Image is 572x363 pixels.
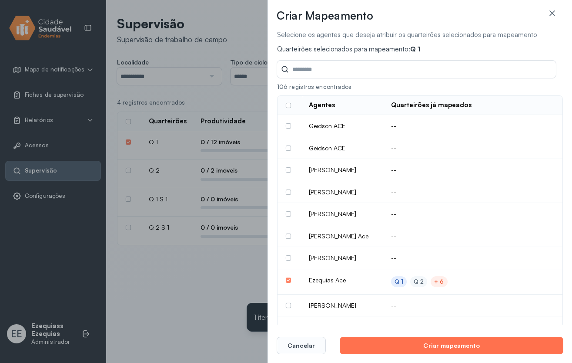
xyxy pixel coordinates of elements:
div: -- [391,122,555,130]
div: 106 registros encontrados [277,83,556,91]
span: Quarteirões selecionados para mapeamento: [277,45,410,53]
h3: Criar Mapeamento [277,9,373,23]
div: -- [391,166,555,174]
td: [PERSON_NAME] [302,159,384,181]
td: Geidson ACE [302,137,384,159]
td: [PERSON_NAME] [302,203,384,225]
div: -- [391,188,555,196]
span: Q 1 [410,45,420,53]
div: -- [391,232,555,240]
td: [PERSON_NAME] [302,247,384,269]
td: [PERSON_NAME] Ace [302,225,384,248]
div: Quarteirões já mapeados [391,101,472,109]
div: -- [391,254,555,262]
span: Selecione os agentes que deseja atribuir os quarteirões selecionados para mapeamento [277,31,537,39]
td: Geidson ACE [302,115,384,137]
td: [PERSON_NAME] [302,181,384,204]
div: Agentes [309,101,335,109]
div: -- [391,210,555,218]
div: -- [391,144,555,152]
